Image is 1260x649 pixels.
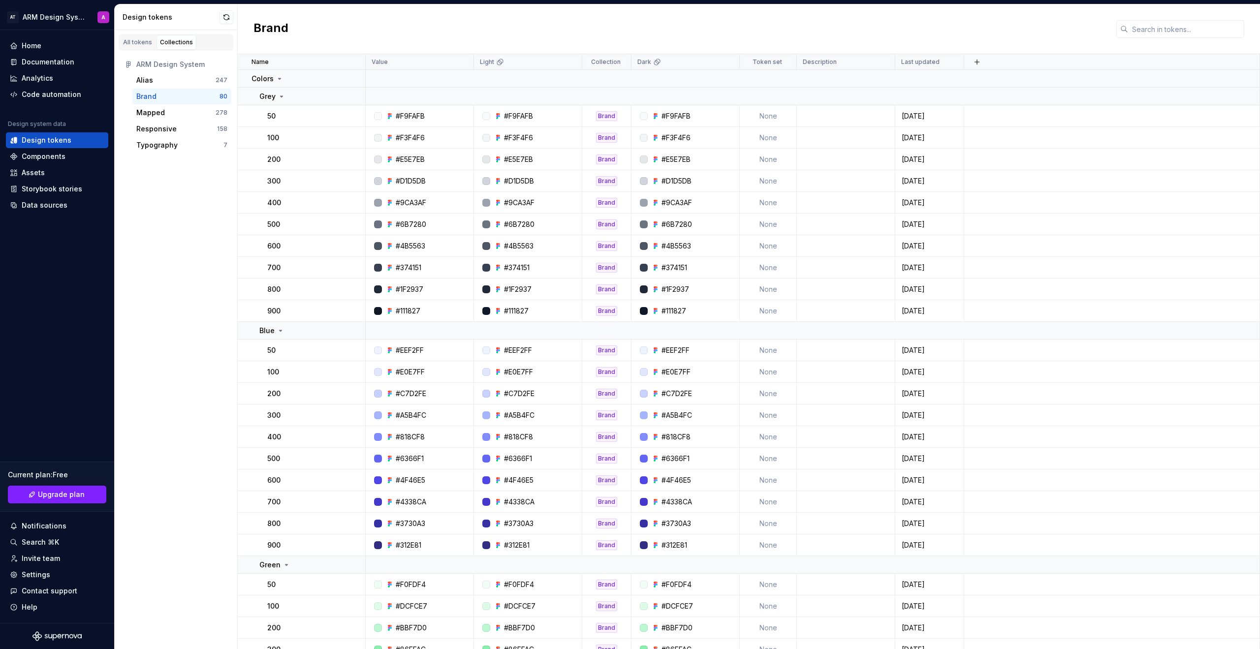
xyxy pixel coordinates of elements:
[6,518,108,534] button: Notifications
[267,601,279,611] p: 100
[132,121,231,137] button: Responsive158
[596,176,617,186] div: Brand
[396,306,420,316] div: #111827
[896,133,963,143] div: [DATE]
[223,141,227,149] div: 7
[267,345,276,355] p: 50
[596,198,617,208] div: Brand
[896,306,963,316] div: [DATE]
[596,263,617,273] div: Brand
[661,540,687,550] div: #312E81
[504,454,532,464] div: #6366F1
[6,534,108,550] button: Search ⌘K
[740,448,797,469] td: None
[596,410,617,420] div: Brand
[6,87,108,102] a: Code automation
[253,20,288,38] h2: Brand
[596,454,617,464] div: Brand
[596,284,617,294] div: Brand
[661,345,690,355] div: #EEF2FF
[22,602,37,612] div: Help
[661,219,692,229] div: #6B7280
[896,519,963,528] div: [DATE]
[6,54,108,70] a: Documentation
[6,70,108,86] a: Analytics
[1128,20,1244,38] input: Search in tokens...
[132,137,231,153] button: Typography7
[136,75,153,85] div: Alias
[6,551,108,566] a: Invite team
[396,345,424,355] div: #EEF2FF
[22,73,53,83] div: Analytics
[504,540,530,550] div: #312E81
[22,168,45,178] div: Assets
[661,410,692,420] div: #A5B4FC
[267,540,281,550] p: 900
[661,389,692,399] div: #C7D2FE
[136,108,165,118] div: Mapped
[22,90,81,99] div: Code automation
[504,601,535,611] div: #DCFCE7
[504,284,532,294] div: #1F2937
[896,155,963,164] div: [DATE]
[740,491,797,513] td: None
[6,197,108,213] a: Data sources
[504,133,533,143] div: #F3F4F6
[123,38,152,46] div: All tokens
[504,345,532,355] div: #EEF2FF
[740,534,797,556] td: None
[596,519,617,528] div: Brand
[22,41,41,51] div: Home
[396,133,425,143] div: #F3F4F6
[396,263,421,273] div: #374151
[372,58,388,66] p: Value
[252,58,269,66] p: Name
[596,133,617,143] div: Brand
[136,60,227,69] div: ARM Design System
[596,623,617,633] div: Brand
[6,38,108,54] a: Home
[101,13,105,21] div: A
[267,155,281,164] p: 200
[740,513,797,534] td: None
[504,497,535,507] div: #4338CA
[396,176,426,186] div: #D1D5DB
[217,125,227,133] div: 158
[504,155,533,164] div: #E5E7EB
[896,580,963,589] div: [DATE]
[901,58,940,66] p: Last updated
[6,181,108,197] a: Storybook stories
[216,109,227,117] div: 278
[596,219,617,229] div: Brand
[661,198,692,208] div: #9CA3AF
[396,410,426,420] div: #A5B4FC
[22,152,65,161] div: Components
[740,278,797,300] td: None
[896,497,963,507] div: [DATE]
[661,111,691,121] div: #F9FAFB
[136,92,157,101] div: Brand
[38,490,85,499] span: Upgrade plan
[396,540,421,550] div: #312E81
[396,367,425,377] div: #E0E7FF
[267,580,276,589] p: 50
[661,306,686,316] div: #111827
[6,165,108,181] a: Assets
[596,367,617,377] div: Brand
[8,486,106,503] button: Upgrade plan
[661,601,693,611] div: #DCFCE7
[661,176,692,186] div: #D1D5DB
[6,132,108,148] a: Design tokens
[596,306,617,316] div: Brand
[596,601,617,611] div: Brand
[504,410,535,420] div: #A5B4FC
[740,383,797,404] td: None
[259,560,281,570] p: Green
[637,58,651,66] p: Dark
[2,6,112,28] button: ATARM Design SystemA
[661,623,693,633] div: #BBF7D0
[396,284,423,294] div: #1F2937
[267,306,281,316] p: 900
